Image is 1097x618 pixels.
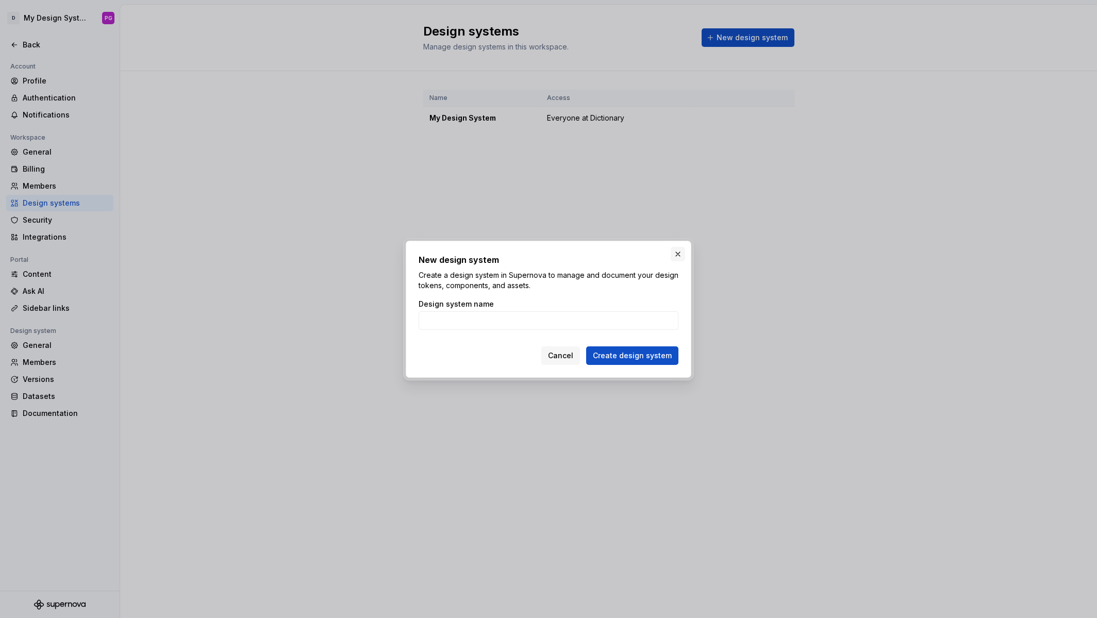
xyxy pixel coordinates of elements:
[593,350,672,361] span: Create design system
[419,254,678,266] h2: New design system
[548,350,573,361] span: Cancel
[586,346,678,365] button: Create design system
[541,346,580,365] button: Cancel
[419,270,678,291] p: Create a design system in Supernova to manage and document your design tokens, components, and as...
[419,299,494,309] label: Design system name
